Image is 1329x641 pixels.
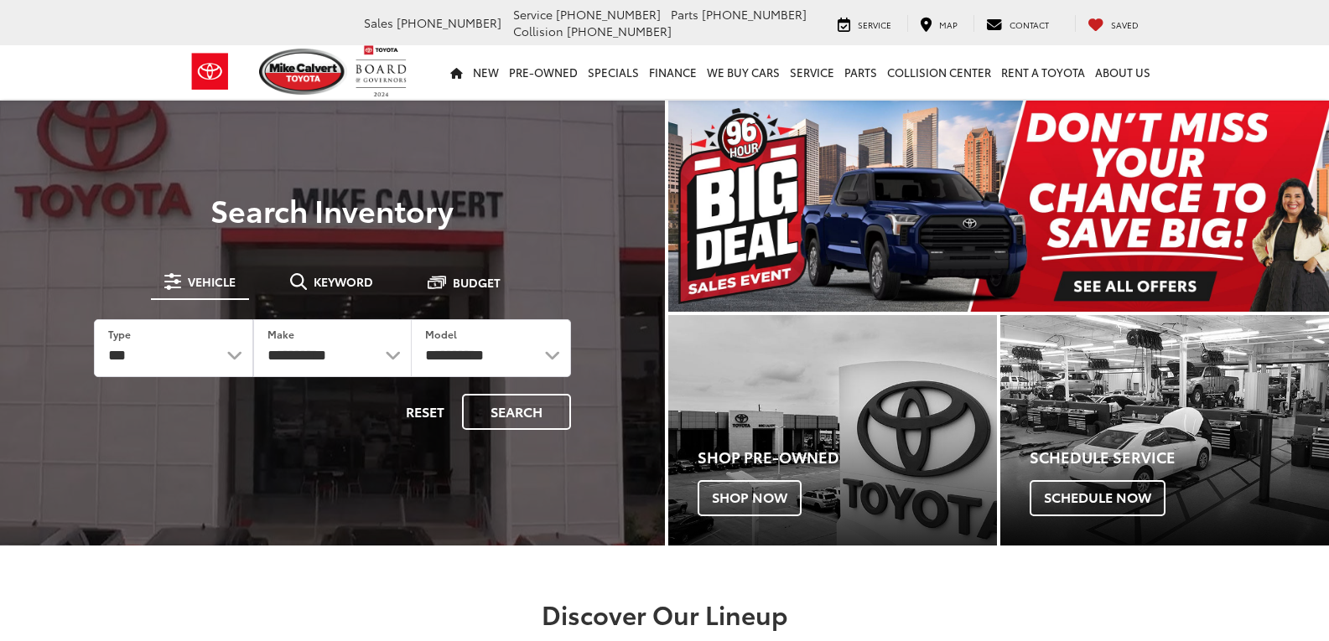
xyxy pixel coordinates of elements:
[397,14,501,31] span: [PHONE_NUMBER]
[702,45,785,99] a: WE BUY CARS
[785,45,839,99] a: Service
[973,15,1062,32] a: Contact
[882,45,996,99] a: Collision Center
[1000,315,1329,545] div: Toyota
[825,15,904,32] a: Service
[907,15,970,32] a: Map
[668,315,997,545] a: Shop Pre-Owned Shop Now
[1090,45,1155,99] a: About Us
[858,18,891,31] span: Service
[644,45,702,99] a: Finance
[468,45,504,99] a: New
[583,45,644,99] a: Specials
[259,49,348,95] img: Mike Calvert Toyota
[671,6,698,23] span: Parts
[504,45,583,99] a: Pre-Owned
[513,6,553,23] span: Service
[392,394,459,430] button: Reset
[1030,449,1329,466] h4: Schedule Service
[698,449,997,466] h4: Shop Pre-Owned
[108,327,131,341] label: Type
[668,315,997,545] div: Toyota
[1000,315,1329,545] a: Schedule Service Schedule Now
[425,327,457,341] label: Model
[698,480,802,515] span: Shop Now
[364,14,393,31] span: Sales
[513,23,563,39] span: Collision
[70,193,594,226] h3: Search Inventory
[267,327,294,341] label: Make
[1030,480,1165,515] span: Schedule Now
[179,44,241,99] img: Toyota
[1010,18,1049,31] span: Contact
[996,45,1090,99] a: Rent a Toyota
[1075,15,1151,32] a: My Saved Vehicles
[462,394,571,430] button: Search
[556,6,661,23] span: [PHONE_NUMBER]
[567,23,672,39] span: [PHONE_NUMBER]
[839,45,882,99] a: Parts
[939,18,958,31] span: Map
[1111,18,1139,31] span: Saved
[445,45,468,99] a: Home
[453,277,501,288] span: Budget
[188,276,236,287] span: Vehicle
[314,276,373,287] span: Keyword
[702,6,807,23] span: [PHONE_NUMBER]
[74,600,1256,628] h2: Discover Our Lineup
